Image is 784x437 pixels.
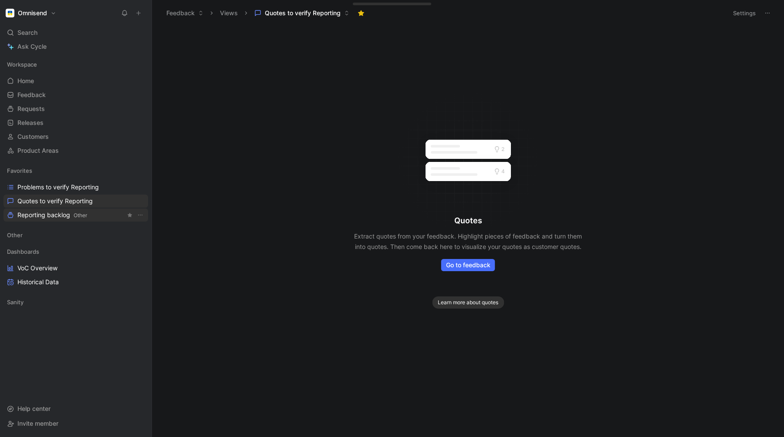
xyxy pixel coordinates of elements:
span: Learn more about quotes [438,298,498,307]
a: Releases [3,116,148,129]
img: Omnisend [6,9,14,17]
div: Sanity [3,296,148,311]
h1: Omnisend [18,9,47,17]
a: Requests [3,102,148,115]
span: Requests [17,104,45,113]
button: Quotes to verify Reporting [250,7,353,20]
span: VoC Overview [17,264,57,272]
a: Problems to verify Reporting [3,181,148,194]
p: Extract quotes from your feedback. Highlight pieces of feedback and turn them into quotes. Then c... [348,231,588,252]
span: Reporting backlog [17,211,87,220]
a: Product Areas [3,144,148,157]
span: Product Areas [17,146,59,155]
div: DashboardsVoC OverviewHistorical Data [3,245,148,289]
span: Other [7,231,23,239]
div: Sanity [3,296,148,309]
span: Go to feedback [446,260,490,270]
div: Workspace [3,58,148,71]
span: Favorites [7,166,32,175]
span: Dashboards [7,247,39,256]
button: Learn more about quotes [432,296,504,309]
div: Search [3,26,148,39]
span: Ask Cycle [17,41,47,52]
button: Settings [729,7,760,19]
div: Other [3,229,148,242]
a: VoC Overview [3,262,148,275]
button: OmnisendOmnisend [3,7,58,19]
span: Customers [17,132,49,141]
div: Favorites [3,164,148,177]
button: Go to feedback [441,259,495,271]
span: Feedback [17,91,46,99]
button: Feedback [162,7,207,20]
span: Quotes to verify Reporting [17,197,93,205]
a: Historical Data [3,276,148,289]
span: Sanity [7,298,24,306]
div: Help center [3,402,148,415]
span: Invite member [17,420,58,427]
span: Help center [17,405,51,412]
span: Home [17,77,34,85]
span: Other [74,212,87,218]
span: Workspace [7,60,37,69]
button: View actions [136,211,145,219]
span: Problems to verify Reporting [17,183,99,192]
a: Ask Cycle [3,40,148,53]
div: Other [3,229,148,244]
a: Home [3,74,148,87]
span: Releases [17,118,44,127]
a: Quotes to verify Reporting [3,195,148,208]
a: Feedback [3,88,148,101]
a: Customers [3,130,148,143]
a: Reporting backlogOtherView actions [3,208,148,222]
h1: Quotes [454,215,482,226]
div: Invite member [3,417,148,430]
div: Dashboards [3,245,148,258]
span: Search [17,27,37,38]
span: Quotes to verify Reporting [265,9,341,17]
button: Views [216,7,242,20]
span: Historical Data [17,278,59,286]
